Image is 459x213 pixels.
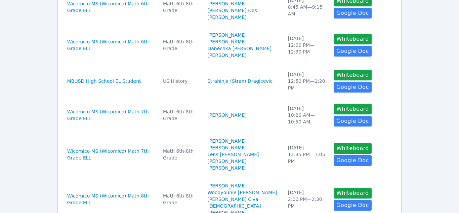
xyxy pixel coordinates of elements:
a: [PERSON_NAME] [207,144,246,151]
tr: Wicomico MS (Wicomico) Math 7th Grade ELLMath 6th-8th Grade[PERSON_NAME][PERSON_NAME]Lens [PERSON... [65,132,395,177]
a: [PERSON_NAME] [207,0,246,7]
tr: Wicomico MS (Wicomico) Math 7th Grade ELLMath 6th-8th Grade[PERSON_NAME][DATE]10:20 AM—10:50 AMWh... [65,98,395,132]
button: Whiteboard [334,188,372,199]
a: [PERSON_NAME] [207,38,246,45]
button: Whiteboard [334,34,372,44]
a: Google Doc [334,155,371,166]
a: Google Doc [334,116,371,127]
div: [DATE] 12:50 PM — 1:20 PM [288,71,326,91]
button: Whiteboard [334,70,372,80]
div: Math 6th-8th Grade [163,38,199,52]
a: Wicomico MS (Wicomico) Math 6th Grade ELL [67,38,155,52]
a: Google Doc [334,82,371,93]
a: Wicomico MS (Wicomico) Math 7th Grade ELL [67,108,155,122]
a: Google Doc [334,8,371,19]
a: Lens [PERSON_NAME] [207,151,259,158]
div: Math 6th-8th Grade [163,0,199,14]
tr: MBUSD High School EL StudentUS HistoryStrahinja (Strax) Dragicevic[DATE]12:50 PM—1:20 PMWhiteboar... [65,64,395,98]
div: [DATE] 12:00 PM — 12:30 PM [288,35,326,55]
div: Math 6th-8th Grade [163,148,199,161]
div: Math 6th-8th Grade [163,108,199,122]
a: Woodyounie [PERSON_NAME] [207,189,277,196]
div: [DATE] 10:20 AM — 10:50 AM [288,105,326,125]
a: [PERSON_NAME] [207,112,246,118]
a: [PERSON_NAME] Cival [207,196,259,203]
a: Google Doc [334,200,371,211]
button: Whiteboard [334,104,372,114]
a: Wicomico MS (Wicomico) Math 6th Grade ELL [67,0,155,14]
a: [PERSON_NAME] Dos [PERSON_NAME] [207,7,280,21]
a: [PERSON_NAME] [207,182,246,189]
a: [PERSON_NAME] [207,158,246,165]
div: US History [163,78,199,84]
a: Wicomico MS (Wicomico) Math 7th Grade ELL [67,148,155,161]
a: [PERSON_NAME] [207,32,246,38]
a: Danechka [PERSON_NAME] [207,45,272,52]
a: [PERSON_NAME] [207,138,246,144]
tr: Wicomico MS (Wicomico) Math 6th Grade ELLMath 6th-8th Grade[PERSON_NAME][PERSON_NAME]Danechka [PE... [65,26,395,64]
a: Google Doc [334,46,371,57]
a: [PERSON_NAME] [207,52,246,59]
a: Wicomico MS (Wicomico) Math 8th Grade ELL [67,192,155,206]
div: [DATE] 2:00 PM — 2:30 PM [288,189,326,209]
a: [PERSON_NAME] [207,165,246,171]
div: [DATE] 12:35 PM — 1:05 PM [288,144,326,165]
div: Math 6th-8th Grade [163,192,199,206]
a: Strahinja (Strax) Dragicevic [207,78,273,84]
a: MBUSD High School EL Student [67,78,141,84]
button: Whiteboard [334,143,372,154]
